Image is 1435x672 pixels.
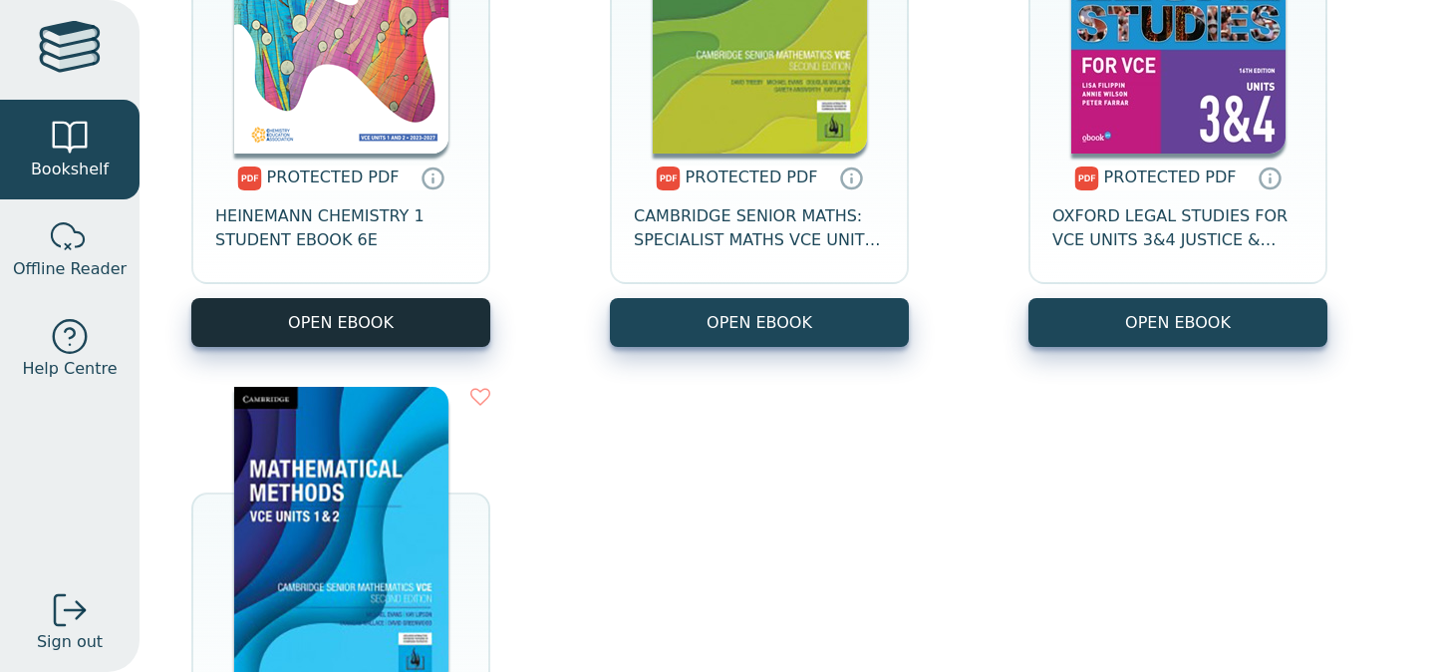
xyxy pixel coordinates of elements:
[1052,204,1303,252] span: OXFORD LEGAL STUDIES FOR VCE UNITS 3&4 JUSTICE & OUTCOMES 16E
[37,630,103,654] span: Sign out
[656,167,681,190] img: pdf.svg
[421,166,444,189] a: Protected PDFs cannot be printed, copied or shared. They can be accessed online through Education...
[267,168,400,186] span: PROTECTED PDF
[610,298,909,347] a: OPEN EBOOK
[31,158,109,181] span: Bookshelf
[1104,168,1237,186] span: PROTECTED PDF
[1258,166,1282,189] a: Protected PDFs cannot be printed, copied or shared. They can be accessed online through Education...
[22,357,117,381] span: Help Centre
[13,257,127,281] span: Offline Reader
[1028,298,1327,347] a: OPEN EBOOK
[215,204,466,252] span: HEINEMANN CHEMISTRY 1 STUDENT EBOOK 6E
[634,204,885,252] span: CAMBRIDGE SENIOR MATHS: SPECIALIST MATHS VCE UNITS 1&2
[839,166,863,189] a: Protected PDFs cannot be printed, copied or shared. They can be accessed online through Education...
[191,298,490,347] a: OPEN EBOOK
[237,167,262,190] img: pdf.svg
[1074,167,1099,190] img: pdf.svg
[686,168,818,186] span: PROTECTED PDF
